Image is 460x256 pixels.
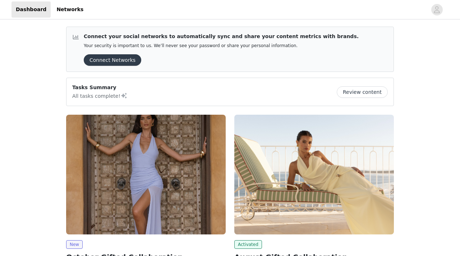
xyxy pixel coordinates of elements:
div: avatar [433,4,440,15]
p: Your security is important to us. We’ll never see your password or share your personal information. [84,43,359,49]
span: Activated [234,240,262,249]
a: Dashboard [11,1,51,18]
p: Tasks Summary [72,84,128,91]
span: New [66,240,83,249]
button: Review content [337,86,388,98]
button: Connect Networks [84,54,141,66]
p: All tasks complete! [72,91,128,100]
img: Peppermayo EU [234,115,394,234]
img: Peppermayo EU [66,115,226,234]
p: Connect your social networks to automatically sync and share your content metrics with brands. [84,33,359,40]
a: Networks [52,1,88,18]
